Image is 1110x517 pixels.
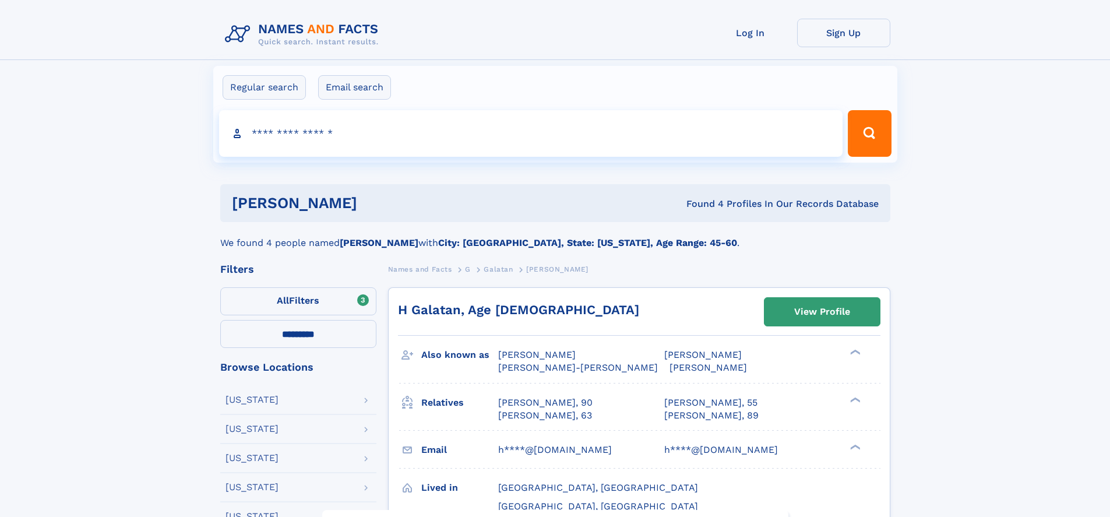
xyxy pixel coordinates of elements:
[526,265,589,273] span: [PERSON_NAME]
[669,362,747,373] span: [PERSON_NAME]
[318,75,391,100] label: Email search
[225,395,279,405] div: [US_STATE]
[498,396,593,409] a: [PERSON_NAME], 90
[220,287,376,315] label: Filters
[664,396,757,409] a: [PERSON_NAME], 55
[421,393,498,413] h3: Relatives
[223,75,306,100] label: Regular search
[847,349,861,356] div: ❯
[848,110,891,157] button: Search Button
[232,196,522,210] h1: [PERSON_NAME]
[225,483,279,492] div: [US_STATE]
[847,443,861,451] div: ❯
[498,501,698,512] span: [GEOGRAPHIC_DATA], [GEOGRAPHIC_DATA]
[388,262,452,276] a: Names and Facts
[465,265,471,273] span: G
[498,409,592,422] a: [PERSON_NAME], 63
[220,362,376,372] div: Browse Locations
[277,295,289,306] span: All
[498,482,698,493] span: [GEOGRAPHIC_DATA], [GEOGRAPHIC_DATA]
[764,298,880,326] a: View Profile
[465,262,471,276] a: G
[484,262,513,276] a: Galatan
[847,396,861,403] div: ❯
[421,478,498,498] h3: Lived in
[219,110,843,157] input: search input
[797,19,890,47] a: Sign Up
[438,237,737,248] b: City: [GEOGRAPHIC_DATA], State: [US_STATE], Age Range: 45-60
[498,349,576,360] span: [PERSON_NAME]
[484,265,513,273] span: Galatan
[794,298,850,325] div: View Profile
[220,222,890,250] div: We found 4 people named with .
[664,349,742,360] span: [PERSON_NAME]
[220,264,376,275] div: Filters
[220,19,388,50] img: Logo Names and Facts
[498,362,658,373] span: [PERSON_NAME]-[PERSON_NAME]
[521,198,879,210] div: Found 4 Profiles In Our Records Database
[421,345,498,365] h3: Also known as
[225,424,279,434] div: [US_STATE]
[704,19,797,47] a: Log In
[398,303,639,317] a: H Galatan, Age [DEMOGRAPHIC_DATA]
[340,237,418,248] b: [PERSON_NAME]
[421,440,498,460] h3: Email
[225,453,279,463] div: [US_STATE]
[664,409,759,422] a: [PERSON_NAME], 89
